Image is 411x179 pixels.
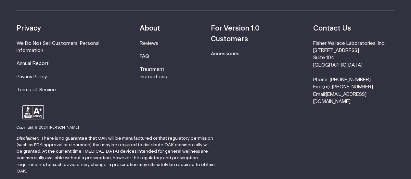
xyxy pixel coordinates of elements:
strong: Contact Us [313,25,351,32]
strong: For Version 1.0 Customers [211,25,260,42]
a: Accessories [211,51,239,56]
a: Annual Report [17,61,49,66]
a: Reviews [140,41,158,46]
a: Treatment instructions [140,67,167,79]
a: We Do Not Sell Customers' Personal Information [17,41,99,53]
a: FAQ [140,54,149,59]
a: [EMAIL_ADDRESS][DOMAIN_NAME] [313,92,366,104]
small: Copyright © 2024 [PERSON_NAME] [17,126,79,129]
a: Privacy Policy [17,74,47,79]
strong: Disclaimer: [17,136,40,141]
p: There is no guarantee that OAK will be manufactured or that regulatory permission (such as FDA ap... [17,135,215,175]
li: Fisher Wallace Laboratories, Inc. [STREET_ADDRESS] Suite 104 [GEOGRAPHIC_DATA] Phone: [PHONE_NUMB... [313,40,394,106]
a: Terms of Service [17,87,56,92]
strong: About [140,25,160,32]
strong: Privacy [17,25,41,32]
